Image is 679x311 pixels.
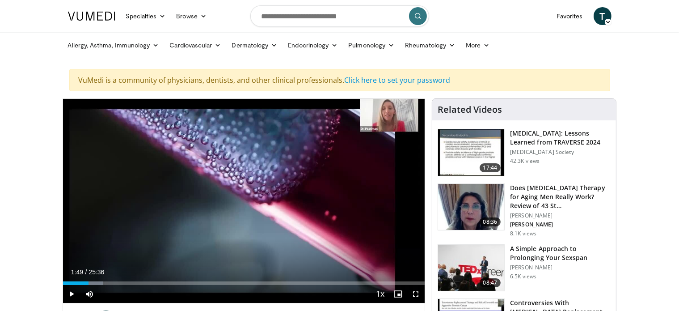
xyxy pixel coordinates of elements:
p: [PERSON_NAME] [510,212,611,219]
p: 6.5K views [510,273,536,280]
a: Click here to set your password [345,75,451,85]
h3: Does [MEDICAL_DATA] Therapy for Aging Men Really Work? Review of 43 St… [510,183,611,210]
h3: [MEDICAL_DATA]: Lessons Learned from TRAVERSE 2024 [510,129,611,147]
p: 8.1K views [510,230,536,237]
a: Browse [171,7,212,25]
p: [MEDICAL_DATA] Society [510,149,611,156]
a: Pulmonology [343,36,400,54]
a: 17:44 [MEDICAL_DATA]: Lessons Learned from TRAVERSE 2024 [MEDICAL_DATA] Society 42.3K views [438,129,611,176]
span: 08:47 [480,278,501,287]
button: Playback Rate [371,285,389,303]
a: 08:47 A Simple Approach to Prolonging Your Sexspan [PERSON_NAME] 6.5K views [438,244,611,292]
a: Rheumatology [400,36,460,54]
button: Fullscreen [407,285,425,303]
a: Endocrinology [283,36,343,54]
p: 42.3K views [510,158,540,165]
span: 1:49 [71,268,83,276]
span: 17:44 [480,163,501,172]
img: 1317c62a-2f0d-4360-bee0-b1bff80fed3c.150x105_q85_crop-smart_upscale.jpg [438,129,504,176]
video-js: Video Player [63,99,425,303]
p: [PERSON_NAME] [510,221,611,228]
a: Allergy, Asthma, Immunology [63,36,164,54]
a: Specialties [121,7,171,25]
input: Search topics, interventions [250,5,429,27]
a: More [460,36,495,54]
div: VuMedi is a community of physicians, dentists, and other clinical professionals. [69,69,610,91]
img: VuMedi Logo [68,12,115,21]
div: Progress Bar [63,281,425,285]
button: Mute [81,285,99,303]
span: 25:36 [89,268,104,276]
a: Favorites [551,7,588,25]
h3: A Simple Approach to Prolonging Your Sexspan [510,244,611,262]
h4: Related Videos [438,104,502,115]
span: 08:36 [480,217,501,226]
a: 08:36 Does [MEDICAL_DATA] Therapy for Aging Men Really Work? Review of 43 St… [PERSON_NAME] [PERS... [438,183,611,237]
button: Enable picture-in-picture mode [389,285,407,303]
a: Dermatology [227,36,283,54]
a: T [594,7,612,25]
img: 4d4bce34-7cbb-4531-8d0c-5308a71d9d6c.150x105_q85_crop-smart_upscale.jpg [438,184,504,230]
p: [PERSON_NAME] [510,264,611,271]
a: Cardiovascular [164,36,226,54]
img: c4bd4661-e278-4c34-863c-57c104f39734.150x105_q85_crop-smart_upscale.jpg [438,245,504,291]
span: / [85,268,87,276]
button: Play [63,285,81,303]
